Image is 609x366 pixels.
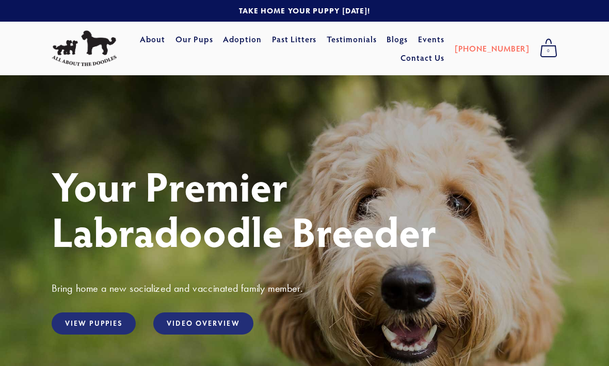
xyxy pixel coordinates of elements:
a: 0 items in cart [535,36,563,61]
img: All About The Doodles [52,30,117,66]
a: View Puppies [52,312,136,335]
a: Adoption [223,30,262,48]
h3: Bring home a new socialized and vaccinated family member. [52,281,557,295]
a: Contact Us [400,48,444,67]
a: Past Litters [272,34,317,44]
a: Blogs [387,30,408,48]
span: 0 [540,44,557,58]
h1: Your Premier Labradoodle Breeder [52,163,557,254]
a: Our Pups [175,30,213,48]
a: [PHONE_NUMBER] [455,39,530,58]
a: Events [418,30,444,48]
a: Video Overview [153,312,253,335]
a: About [140,30,165,48]
a: Testimonials [327,30,377,48]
